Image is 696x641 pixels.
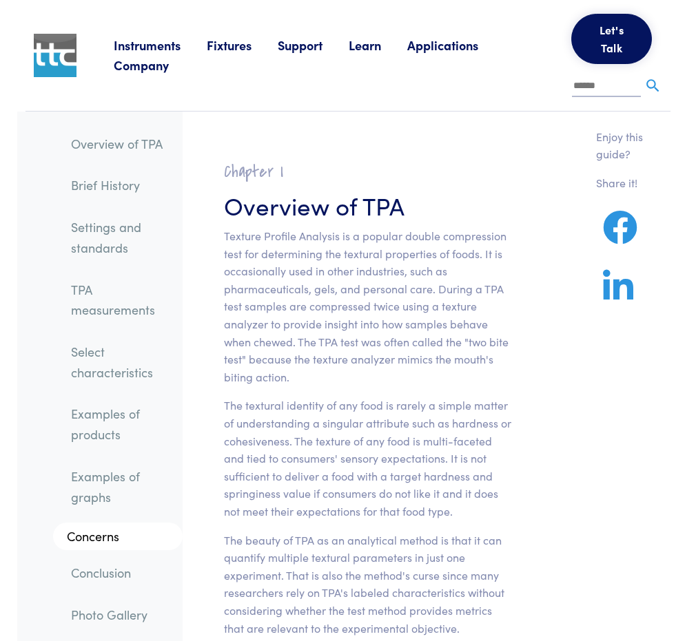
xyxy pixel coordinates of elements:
[60,169,183,201] a: Brief History
[596,286,640,303] a: Share on LinkedIn
[596,128,644,163] p: Enjoy this guide?
[224,227,513,386] p: Texture Profile Analysis is a popular double compression test for determining the textural proper...
[60,461,183,512] a: Examples of graphs
[207,36,278,54] a: Fixtures
[60,336,183,388] a: Select characteristics
[278,36,349,54] a: Support
[60,274,183,326] a: TPA measurements
[224,188,513,222] h3: Overview of TPA
[34,34,76,76] img: ttc_logo_1x1_v1.0.png
[349,36,407,54] a: Learn
[224,397,513,520] p: The textural identity of any food is rarely a simple matter of understanding a singular attribute...
[596,174,644,192] p: Share it!
[224,532,513,638] p: The beauty of TPA as an analytical method is that it can quantify multiple textural parameters in...
[60,557,183,589] a: Conclusion
[60,599,183,631] a: Photo Gallery
[571,14,653,64] button: Let's Talk
[114,56,195,74] a: Company
[407,36,504,54] a: Applications
[224,161,513,182] h2: Chapter I
[53,523,183,550] a: Concerns
[60,398,183,450] a: Examples of products
[114,36,207,54] a: Instruments
[60,211,183,263] a: Settings and standards
[60,128,183,160] a: Overview of TPA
